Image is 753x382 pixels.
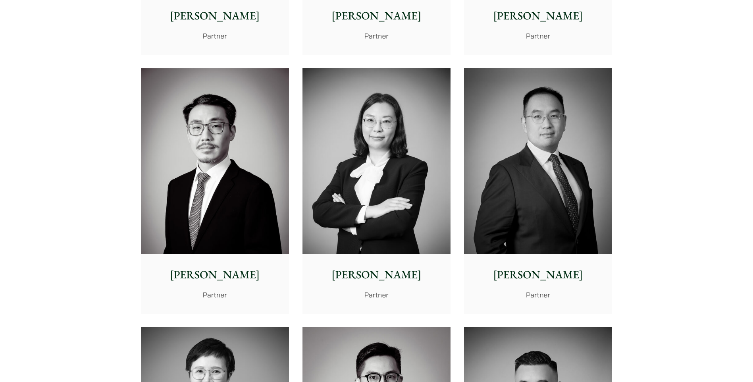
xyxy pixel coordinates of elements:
p: Partner [147,289,283,300]
p: Partner [309,289,444,300]
p: [PERSON_NAME] [470,266,606,283]
p: [PERSON_NAME] [309,266,444,283]
p: [PERSON_NAME] [147,8,283,24]
a: [PERSON_NAME] Partner [464,68,612,314]
p: [PERSON_NAME] [147,266,283,283]
p: Partner [470,31,606,41]
a: [PERSON_NAME] Partner [141,68,289,314]
p: [PERSON_NAME] [470,8,606,24]
p: Partner [470,289,606,300]
a: [PERSON_NAME] Partner [302,68,451,314]
p: Partner [309,31,444,41]
p: Partner [147,31,283,41]
p: [PERSON_NAME] [309,8,444,24]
